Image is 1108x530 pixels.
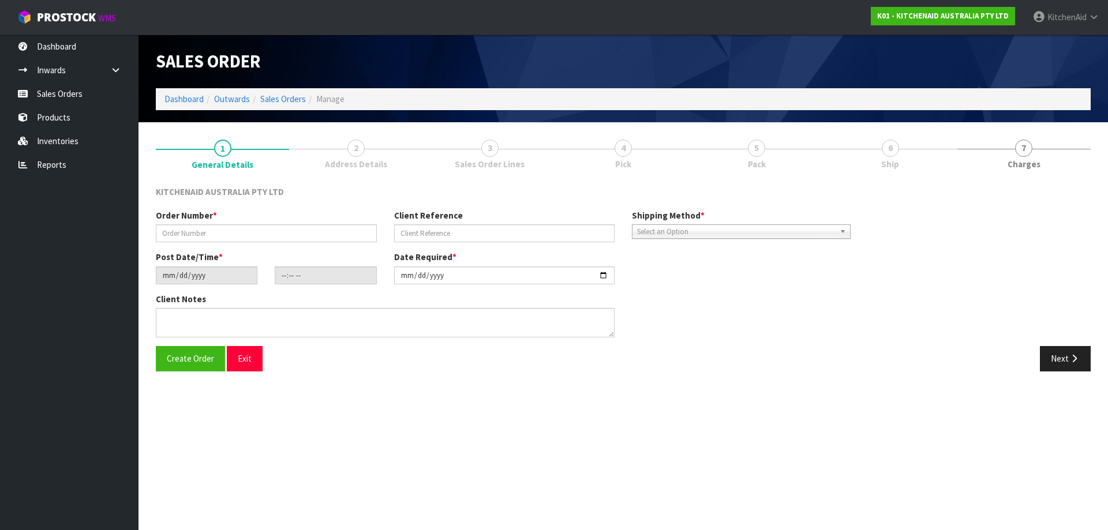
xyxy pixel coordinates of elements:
span: ProStock [37,10,96,25]
span: 3 [481,140,499,157]
small: WMS [98,13,116,24]
span: 7 [1015,140,1032,157]
span: KitchenAid [1047,12,1087,22]
label: Client Notes [156,293,206,305]
span: 4 [615,140,632,157]
span: Sales Order [156,50,261,72]
button: Exit [227,346,263,371]
span: Select an Option [637,225,835,239]
span: 1 [214,140,231,157]
input: Order Number [156,224,377,242]
span: General Details [156,177,1091,380]
span: Manage [316,93,345,104]
span: KITCHENAID AUSTRALIA PTY LTD [156,186,284,197]
span: Ship [881,158,899,170]
span: Charges [1008,158,1040,170]
span: Address Details [325,158,387,170]
a: Sales Orders [260,93,306,104]
button: Next [1040,346,1091,371]
a: Outwards [214,93,250,104]
label: Date Required [394,251,456,263]
strong: K01 - KITCHENAID AUSTRALIA PTY LTD [877,11,1009,21]
span: Pack [748,158,766,170]
button: Create Order [156,346,225,371]
span: Pick [615,158,631,170]
span: 2 [347,140,365,157]
input: Client Reference [394,224,615,242]
span: 5 [748,140,765,157]
label: Client Reference [394,209,463,221]
span: Create Order [167,353,214,364]
img: cube-alt.png [17,10,32,24]
span: 6 [882,140,899,157]
span: Sales Order Lines [455,158,525,170]
span: General Details [192,159,253,171]
a: Dashboard [164,93,204,104]
label: Shipping Method [632,209,705,221]
label: Order Number [156,209,217,221]
label: Post Date/Time [156,251,223,263]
